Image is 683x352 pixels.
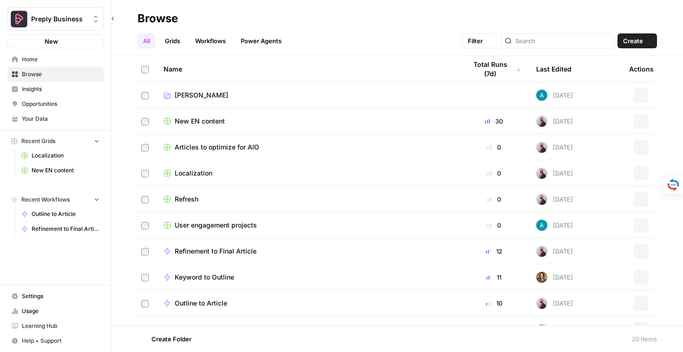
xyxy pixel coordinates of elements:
span: Outline to Article [175,299,227,308]
button: New [7,34,104,48]
span: Create [623,36,643,46]
div: [DATE] [536,272,573,283]
span: Outline to Article [32,210,99,218]
div: [DATE] [536,116,573,127]
a: Keyword to Outline [164,273,452,282]
a: Refinement to Final Article [17,222,104,236]
div: Browse [138,11,178,26]
div: [DATE] [536,324,573,335]
span: [PERSON_NAME] [175,91,228,100]
a: Home [7,52,104,67]
a: AIO [164,325,452,334]
div: Total Runs (7d) [466,56,521,82]
span: Filter [468,36,483,46]
div: [DATE] [536,298,573,309]
div: 12 [466,247,521,256]
a: Settings [7,289,104,304]
img: 61445erud2hss7yawz6txj1svo73 [536,168,547,179]
span: Keyword to Outline [175,273,234,282]
span: New EN content [175,117,225,126]
a: Workflows [190,33,231,48]
a: Outline to Article [17,207,104,222]
div: Actions [629,56,654,82]
span: Refresh [175,195,198,204]
button: Filter [462,33,497,48]
img: 48p1dlxc26vy6gc5e5xg6nwbe9bs [536,90,547,101]
a: New EN content [164,117,452,126]
span: Browse [22,70,99,78]
input: Search [515,36,610,46]
span: New [45,37,58,46]
a: Localization [164,169,452,178]
div: 30 [466,117,521,126]
div: [DATE] [536,90,573,101]
span: User engagement projects [175,221,257,230]
button: Recent Workflows [7,193,104,207]
div: [DATE] [536,194,573,205]
a: [PERSON_NAME] [164,91,452,100]
div: [DATE] [536,168,573,179]
button: Help + Support [7,333,104,348]
img: 61445erud2hss7yawz6txj1svo73 [536,116,547,127]
img: 61445erud2hss7yawz6txj1svo73 [536,142,547,153]
span: Usage [22,307,99,315]
span: Refinement to Final Article [175,247,256,256]
span: Learning Hub [22,322,99,330]
img: 61445erud2hss7yawz6txj1svo73 [536,194,547,205]
div: 0 [466,169,521,178]
div: 11 [466,273,521,282]
span: Home [22,55,99,64]
a: Browse [7,67,104,82]
img: 61445erud2hss7yawz6txj1svo73 [536,298,547,309]
div: [DATE] [536,246,573,257]
img: 48p1dlxc26vy6gc5e5xg6nwbe9bs [536,220,547,231]
img: Preply Business Logo [11,11,27,27]
button: Recent Grids [7,134,104,148]
a: Grids [159,33,186,48]
a: Insights [7,82,104,97]
div: Name [164,56,452,82]
div: 20 Items [632,334,657,344]
div: Last Edited [536,56,571,82]
div: 0 [466,325,521,334]
a: Usage [7,304,104,319]
span: Your Data [22,115,99,123]
span: Opportunities [22,100,99,108]
div: 0 [466,221,521,230]
span: AIO [175,325,186,334]
div: [DATE] [536,220,573,231]
span: Settings [22,292,99,300]
span: Refinement to Final Article [32,225,99,233]
div: 0 [466,143,521,152]
div: 0 [466,195,521,204]
span: Preply Business [31,14,87,24]
a: User engagement projects [164,221,452,230]
button: Create [617,33,657,48]
a: Refinement to Final Article [164,247,452,256]
span: Localization [32,151,99,160]
span: Localization [175,169,212,178]
a: Learning Hub [7,319,104,333]
img: 61445erud2hss7yawz6txj1svo73 [536,246,547,257]
span: Articles to optimize for AIO [175,143,259,152]
div: [DATE] [536,142,573,153]
a: All [138,33,156,48]
span: Recent Grids [21,137,55,145]
a: Outline to Article [164,299,452,308]
button: Workspace: Preply Business [7,7,104,31]
span: Insights [22,85,99,93]
a: Opportunities [7,97,104,111]
a: Localization [17,148,104,163]
a: Power Agents [235,33,287,48]
a: New EN content [17,163,104,178]
button: Create Folder [138,332,197,346]
span: Recent Workflows [21,196,70,204]
span: New EN content [32,166,99,175]
div: 10 [466,299,521,308]
a: Articles to optimize for AIO [164,143,452,152]
img: ezwwa2352ulo23wb7k9xg7b02c5f [536,272,547,283]
a: Your Data [7,111,104,126]
span: Create Folder [151,334,191,344]
a: Refresh [164,195,452,204]
span: Help + Support [22,337,99,345]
